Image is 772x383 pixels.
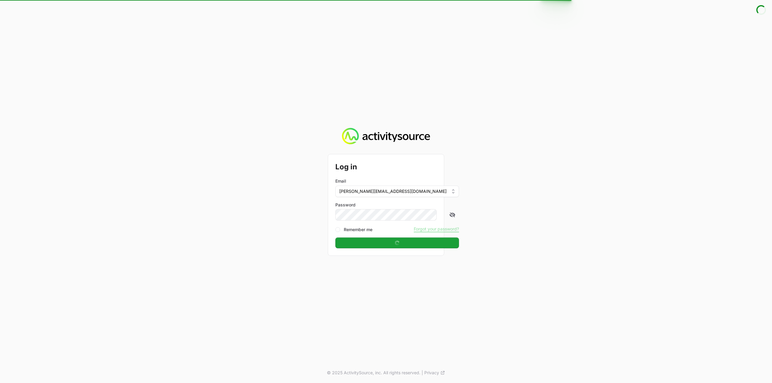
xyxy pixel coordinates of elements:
span: | [422,370,423,376]
button: [PERSON_NAME][EMAIL_ADDRESS][DOMAIN_NAME] [335,186,459,197]
span: [PERSON_NAME][EMAIL_ADDRESS][DOMAIN_NAME] [339,188,447,194]
label: Remember me [344,227,372,233]
label: Password [335,202,459,208]
label: Email [335,178,346,184]
p: © 2025 ActivitySource, inc. All rights reserved. [327,370,420,376]
a: Privacy [424,370,445,376]
h2: Log in [335,162,459,172]
img: Activity Source [342,128,430,145]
